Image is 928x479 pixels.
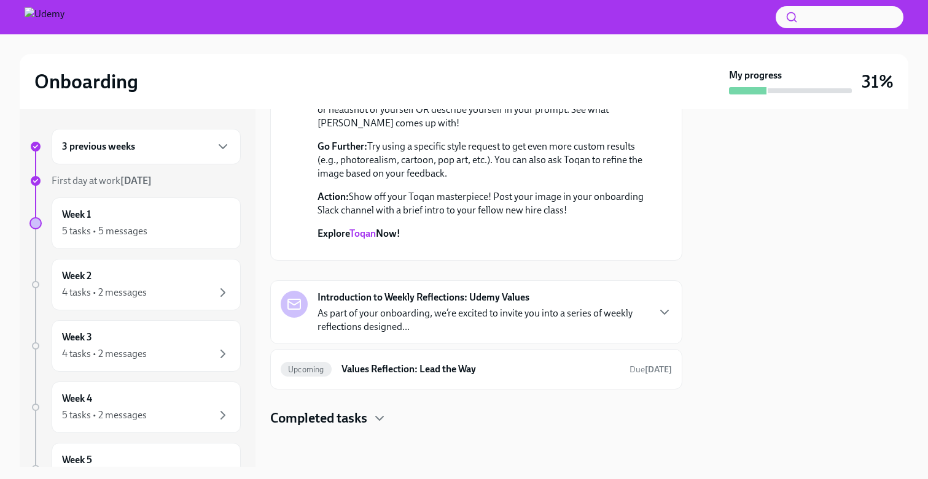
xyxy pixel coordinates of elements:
p: As part of your onboarding, we’re excited to invite you into a series of weekly reflections desig... [318,307,647,334]
h6: Week 5 [62,453,92,467]
strong: Introduction to Weekly Reflections: Udemy Values [318,291,529,304]
div: 4 tasks • 2 messages [62,347,147,361]
h3: 31% [862,71,894,93]
span: Upcoming [281,365,332,374]
h6: Week 3 [62,331,92,344]
div: Completed tasks [270,409,682,427]
a: Week 15 tasks • 5 messages [29,197,241,249]
strong: Explore Now! [318,228,400,239]
strong: My progress [729,69,782,82]
h6: Week 2 [62,269,92,283]
a: First day at work[DATE] [29,174,241,188]
a: Week 45 tasks • 2 messages [29,381,241,433]
h6: Week 4 [62,392,92,405]
strong: Go Further: [318,140,367,152]
h2: Onboarding [34,69,138,94]
p: Try using a specific style request to get even more custom results (e.g., photorealism, cartoon, ... [318,140,652,180]
a: UpcomingValues Reflection: Lead the WayDue[DATE] [281,359,672,379]
span: August 18th, 2025 10:00 [630,364,672,375]
span: First day at work [52,175,152,186]
img: Udemy [25,7,64,27]
h6: Values Reflection: Lead the Way [341,362,620,376]
div: 4 tasks • 2 messages [62,286,147,299]
h4: Completed tasks [270,409,367,427]
a: Week 34 tasks • 2 messages [29,320,241,372]
h6: Week 1 [62,208,91,221]
a: Week 24 tasks • 2 messages [29,259,241,310]
strong: Action: [318,191,349,202]
h6: 3 previous weeks [62,140,135,153]
div: 3 previous weeks [52,129,241,164]
div: 5 tasks • 2 messages [62,408,147,422]
p: Show off your Toqan masterpiece! Post your image in your onboarding Slack channel with a brief in... [318,190,652,217]
p: Ask Toqan to create an image of you. Consider uploading a picture or headshot of yourself OR desc... [318,90,652,130]
div: 5 tasks • 5 messages [62,224,147,238]
strong: [DATE] [645,364,672,375]
strong: [DATE] [120,175,152,186]
a: Toqan [349,228,376,239]
span: Due [630,364,672,375]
